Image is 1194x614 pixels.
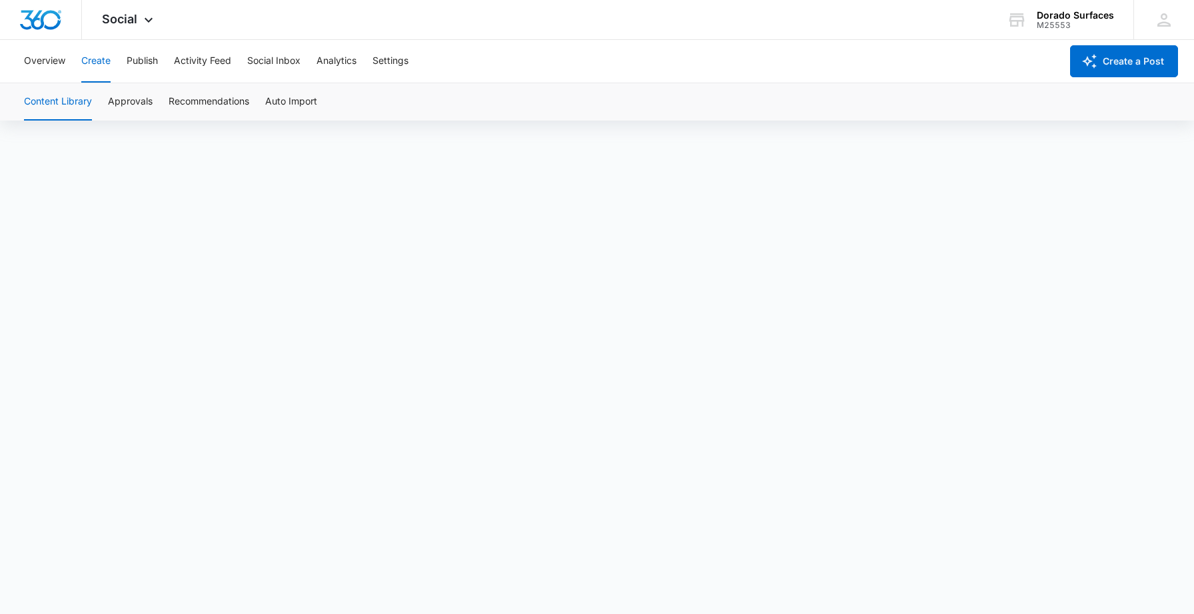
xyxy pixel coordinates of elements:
button: Social Inbox [247,40,300,83]
span: Social [102,12,137,26]
div: account id [1037,21,1114,30]
button: Create a Post [1070,45,1178,77]
div: account name [1037,10,1114,21]
button: Content Library [24,83,92,121]
button: Settings [372,40,408,83]
button: Overview [24,40,65,83]
button: Publish [127,40,158,83]
button: Recommendations [169,83,249,121]
button: Auto Import [265,83,317,121]
button: Approvals [108,83,153,121]
button: Analytics [316,40,356,83]
button: Activity Feed [174,40,231,83]
button: Create [81,40,111,83]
